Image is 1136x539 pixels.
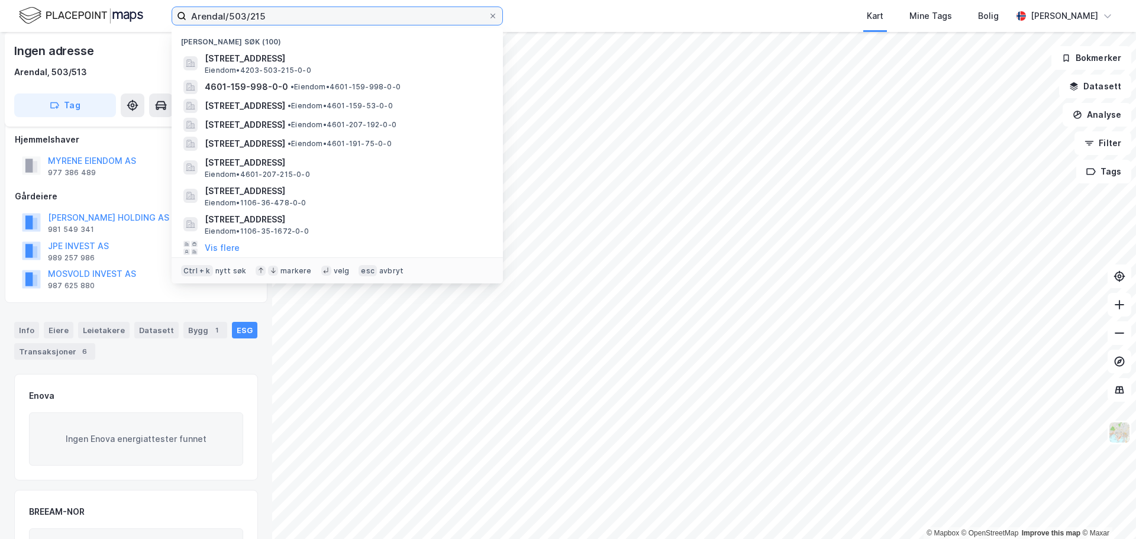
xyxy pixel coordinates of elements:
div: velg [334,266,350,276]
div: Bygg [183,322,227,338]
span: [STREET_ADDRESS] [205,212,489,227]
div: 977 386 489 [48,168,96,177]
div: Gårdeiere [15,189,257,204]
div: 1 [211,324,222,336]
a: Mapbox [927,529,959,537]
img: Z [1108,421,1131,444]
button: Vis flere [205,241,240,255]
div: Eiere [44,322,73,338]
span: [STREET_ADDRESS] [205,51,489,66]
div: ESG [232,322,257,338]
span: Eiendom • 4601-159-53-0-0 [288,101,393,111]
span: Eiendom • 1106-36-478-0-0 [205,198,306,208]
span: 4601-159-998-0-0 [205,80,288,94]
button: Tags [1076,160,1131,183]
span: [STREET_ADDRESS] [205,156,489,170]
div: 987 625 880 [48,281,95,291]
div: Info [14,322,39,338]
div: Enova [29,389,54,403]
input: Søk på adresse, matrikkel, gårdeiere, leietakere eller personer [186,7,488,25]
div: Transaksjoner [14,343,95,360]
span: Eiendom • 4601-207-215-0-0 [205,170,310,179]
button: Datasett [1059,75,1131,98]
div: Hjemmelshaver [15,133,257,147]
div: avbryt [379,266,404,276]
button: Analyse [1063,103,1131,127]
div: Leietakere [78,322,130,338]
div: Mine Tags [909,9,952,23]
span: • [288,101,291,110]
div: 6 [79,346,91,357]
button: Bokmerker [1051,46,1131,70]
div: markere [280,266,311,276]
div: 989 257 986 [48,253,95,263]
span: [STREET_ADDRESS] [205,137,285,151]
div: Arendal, 503/513 [14,65,87,79]
span: • [288,120,291,129]
div: 981 549 341 [48,225,94,234]
span: Eiendom • 1106-35-1672-0-0 [205,227,309,236]
span: • [291,82,294,91]
iframe: Chat Widget [1077,482,1136,539]
div: Bolig [978,9,999,23]
span: Eiendom • 4601-159-998-0-0 [291,82,401,92]
span: • [288,139,291,148]
img: logo.f888ab2527a4732fd821a326f86c7f29.svg [19,5,143,26]
span: [STREET_ADDRESS] [205,118,285,132]
div: BREEAM-NOR [29,505,85,519]
div: Ctrl + k [181,265,213,277]
span: Eiendom • 4601-191-75-0-0 [288,139,392,149]
span: [STREET_ADDRESS] [205,99,285,113]
div: [PERSON_NAME] søk (100) [172,28,503,49]
div: Kontrollprogram for chat [1077,482,1136,539]
div: nytt søk [215,266,247,276]
button: Tag [14,93,116,117]
div: Ingen adresse [14,41,96,60]
span: [STREET_ADDRESS] [205,184,489,198]
div: esc [359,265,377,277]
a: OpenStreetMap [961,529,1019,537]
div: Kart [867,9,883,23]
button: Filter [1074,131,1131,155]
a: Improve this map [1022,529,1080,537]
div: [PERSON_NAME] [1031,9,1098,23]
div: Datasett [134,322,179,338]
div: Ingen Enova energiattester funnet [29,412,243,466]
span: Eiendom • 4601-207-192-0-0 [288,120,396,130]
span: Eiendom • 4203-503-215-0-0 [205,66,311,75]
